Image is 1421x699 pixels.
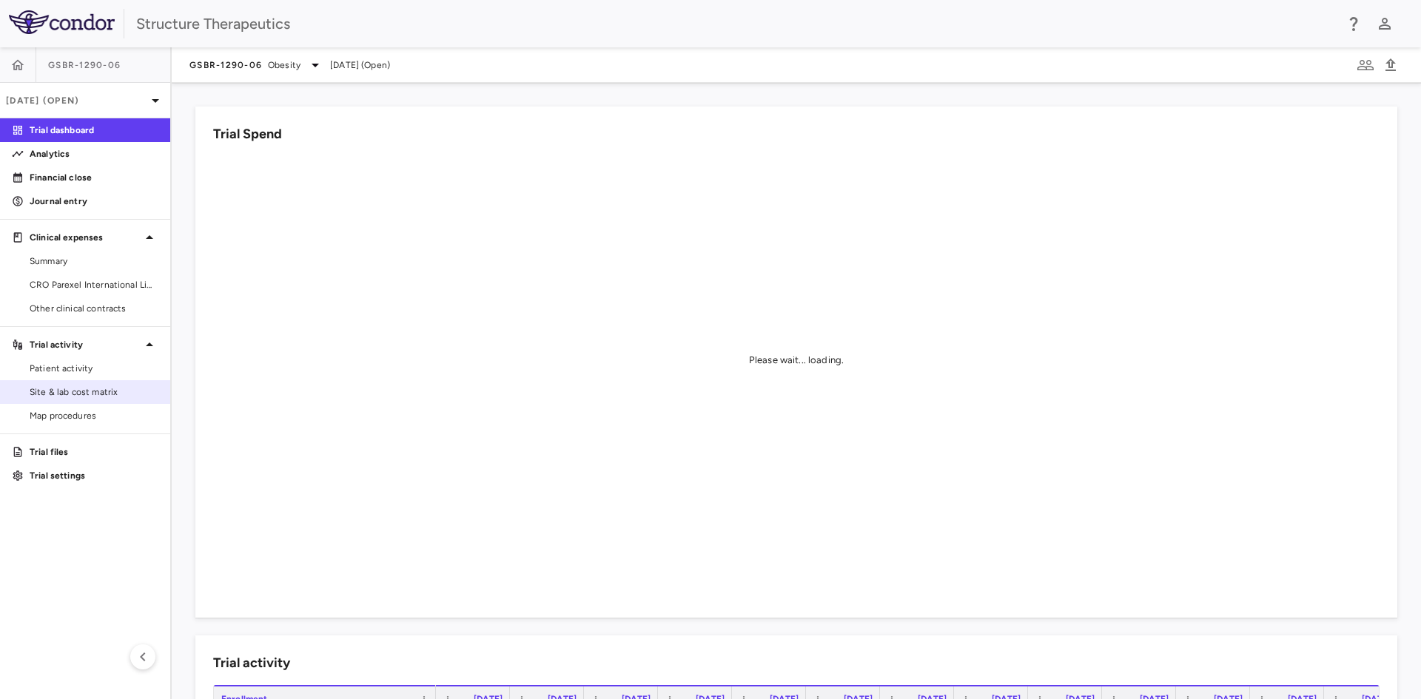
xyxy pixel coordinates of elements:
[30,338,141,351] p: Trial activity
[30,469,158,482] p: Trial settings
[30,147,158,161] p: Analytics
[30,254,158,268] span: Summary
[30,278,158,291] span: CRO Parexel International Limited
[213,653,290,673] h6: Trial activity
[749,354,844,367] div: Please wait... loading.
[213,124,282,144] h6: Trial Spend
[30,409,158,422] span: Map procedures
[9,10,115,34] img: logo-full-SnFGN8VE.png
[268,58,300,72] span: Obesity
[30,124,158,137] p: Trial dashboard
[6,94,147,107] p: [DATE] (Open)
[30,302,158,315] span: Other clinical contracts
[30,171,158,184] p: Financial close
[30,231,141,244] p: Clinical expenses
[30,195,158,208] p: Journal entry
[48,59,121,71] span: GSBR-1290-06
[30,385,158,399] span: Site & lab cost matrix
[330,58,390,72] span: [DATE] (Open)
[189,59,262,71] span: GSBR-1290-06
[30,445,158,459] p: Trial files
[136,13,1335,35] div: Structure Therapeutics
[30,362,158,375] span: Patient activity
